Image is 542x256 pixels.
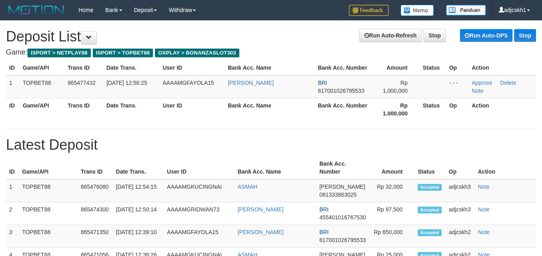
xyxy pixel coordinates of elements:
span: Rp 1,000,000 [383,80,407,94]
td: TOPBET88 [19,179,77,202]
th: ID [6,156,19,179]
th: Bank Acc. Name [235,156,316,179]
img: MOTION_logo.png [6,4,67,16]
span: [DATE] 12:56:25 [106,80,147,86]
td: adjcskh3 [446,179,475,202]
th: Op [446,156,475,179]
span: AAAAMGFAYOLA15 [162,80,214,86]
h4: Game: [6,49,536,57]
th: Trans ID [65,98,103,121]
td: 1 [6,179,19,202]
th: Date Trans. [103,98,159,121]
td: adjcskh2 [446,225,475,248]
a: Run Auto-Refresh [359,29,422,42]
th: Status [415,156,446,179]
td: 3 [6,225,19,248]
a: Delete [500,80,516,86]
th: Status [420,61,446,75]
span: 617001026795533 [318,88,364,94]
th: Game/API [20,98,65,121]
a: [PERSON_NAME] [238,229,284,235]
a: ASMAH [238,184,258,190]
span: OXPLAY > BONANZASLOT303 [155,49,239,57]
img: panduan.png [446,5,486,16]
th: Op [446,61,469,75]
td: [DATE] 12:54:15 [113,179,164,202]
span: ISPORT > NETPLAY88 [27,49,91,57]
span: Accepted [418,207,442,213]
th: Bank Acc. Number [316,156,370,179]
h1: Deposit List [6,29,536,45]
a: Note [472,88,483,94]
span: Accepted [418,184,442,191]
th: User ID [159,98,225,121]
td: AAAAMGRIDWAN73 [164,202,234,225]
th: Status [420,98,446,121]
span: BRI [318,80,327,86]
th: Bank Acc. Number [315,98,374,121]
td: [DATE] 12:50:14 [113,202,164,225]
th: Action [475,156,536,179]
th: Op [446,98,469,121]
td: TOPBET88 [19,225,77,248]
span: Accepted [418,229,442,236]
th: Game/API [19,156,77,179]
a: Note [478,229,490,235]
th: Trans ID [78,156,113,179]
td: Rp 650,000 [370,225,415,248]
a: Stop [423,29,446,42]
td: TOPBET88 [20,75,65,98]
th: Action [468,61,536,75]
td: 1 [6,75,20,98]
td: 865471350 [78,225,113,248]
th: Date Trans. [113,156,164,179]
h1: Latest Deposit [6,137,536,153]
span: [PERSON_NAME] [319,184,365,190]
a: Approve [472,80,492,86]
td: Rp 32,000 [370,179,415,202]
img: Button%20Memo.svg [401,5,434,16]
th: Date Trans. [103,61,159,75]
span: 865477432 [68,80,96,86]
span: 081333863025 [319,192,356,198]
th: Action [468,98,536,121]
td: adjcskh3 [446,202,475,225]
th: Bank Acc. Number [315,61,374,75]
th: Bank Acc. Name [225,98,315,121]
span: BRI [319,206,329,213]
a: Stop [514,29,536,42]
th: Bank Acc. Name [225,61,315,75]
td: 865476080 [78,179,113,202]
th: Amount [374,61,419,75]
span: 455401016767530 [319,214,366,221]
th: User ID [164,156,234,179]
a: [PERSON_NAME] [228,80,274,86]
th: Game/API [20,61,65,75]
td: AAAAMGFAYOLA15 [164,225,234,248]
a: Note [478,206,490,213]
a: [PERSON_NAME] [238,206,284,213]
span: BRI [319,229,329,235]
th: User ID [159,61,225,75]
td: 2 [6,202,19,225]
th: ID [6,98,20,121]
td: Rp 97,500 [370,202,415,225]
td: TOPBET88 [19,202,77,225]
a: Run Auto-DPS [460,29,513,42]
td: [DATE] 12:39:10 [113,225,164,248]
span: ISPORT > TOPBET88 [93,49,153,57]
th: Rp 1.000.000 [374,98,419,121]
th: Trans ID [65,61,103,75]
th: Amount [370,156,415,179]
td: AAAAMGKUCINGNAI [164,179,234,202]
td: - - - [446,75,469,98]
a: Note [478,184,490,190]
img: Feedback.jpg [349,5,389,16]
span: 617001026795533 [319,237,366,243]
th: ID [6,61,20,75]
td: 865474300 [78,202,113,225]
